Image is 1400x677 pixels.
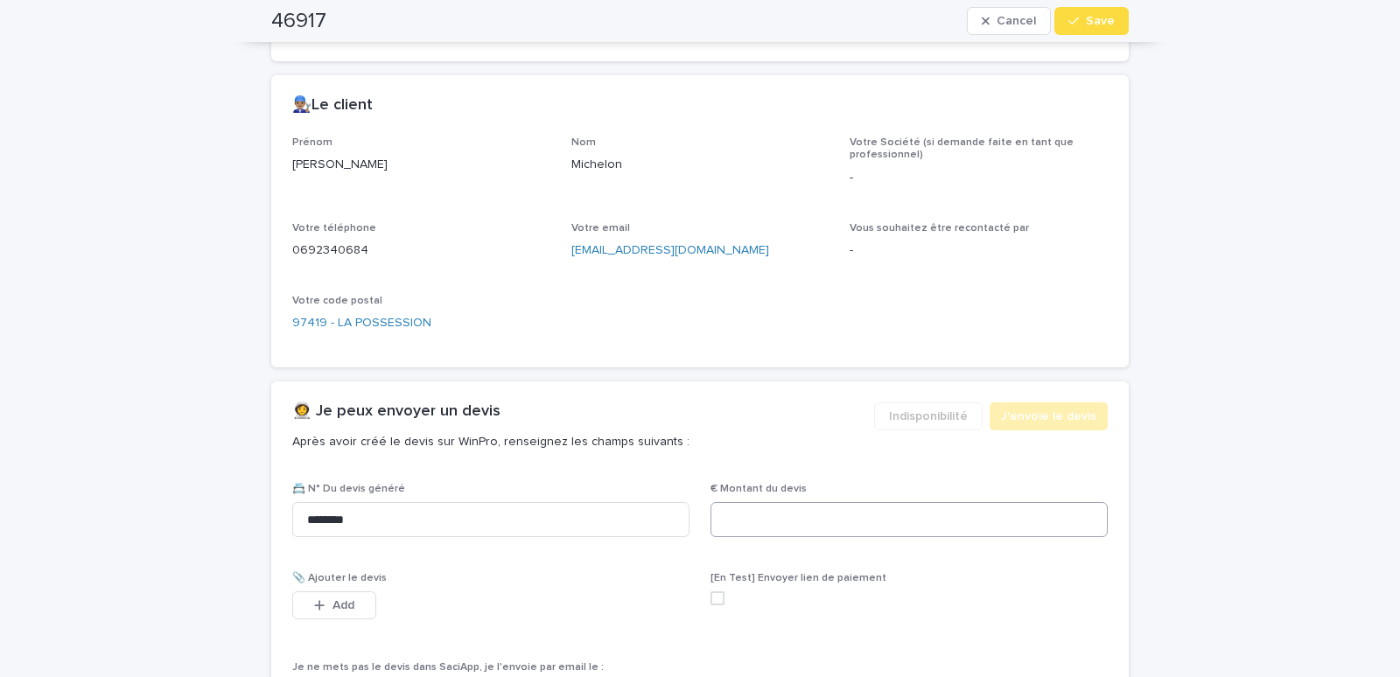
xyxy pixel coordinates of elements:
p: - [850,241,1108,260]
span: Add [332,599,354,611]
h2: 👨🏽‍🔧Le client [292,96,373,115]
span: Votre Société (si demande faite en tant que professionnel) [850,137,1074,160]
h2: 46917 [271,9,326,34]
span: 📎 Ajouter le devis [292,573,387,583]
button: Add [292,591,376,619]
span: Save [1086,15,1115,27]
span: Vous souhaitez être recontacté par [850,223,1029,234]
span: [En Test] Envoyer lien de paiement [710,573,886,583]
span: J'envoie le devis [1001,408,1096,425]
button: Save [1054,7,1129,35]
span: Votre téléphone [292,223,376,234]
p: [PERSON_NAME] [292,156,550,174]
a: 97419 - LA POSSESSION [292,314,431,332]
span: Nom [571,137,596,148]
a: [EMAIL_ADDRESS][DOMAIN_NAME] [571,244,769,256]
span: Votre code postal [292,296,382,306]
p: 0692340684 [292,241,550,260]
span: 📇 N° Du devis généré [292,484,405,494]
p: Michelon [571,156,829,174]
p: - [850,169,1108,187]
span: Cancel [997,15,1036,27]
span: Je ne mets pas le devis dans SaciApp, je l'envoie par email le : [292,662,604,673]
span: Indisponibilité [889,408,968,425]
button: Indisponibilité [874,402,983,430]
p: Après avoir créé le devis sur WinPro, renseignez les champs suivants : [292,434,860,450]
button: Cancel [967,7,1051,35]
span: Prénom [292,137,332,148]
span: Votre email [571,223,630,234]
h2: 👩‍🚀 Je peux envoyer un devis [292,402,500,422]
span: € Montant du devis [710,484,807,494]
button: J'envoie le devis [990,402,1108,430]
